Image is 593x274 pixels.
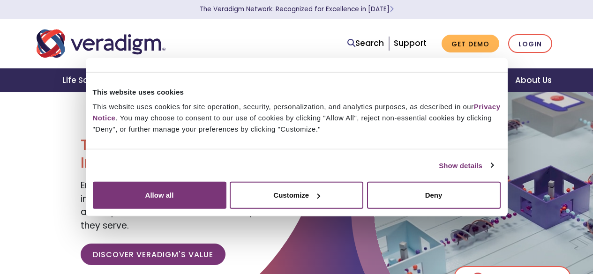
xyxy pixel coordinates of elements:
button: Deny [367,182,501,209]
a: Show details [439,160,493,171]
a: Search [347,37,384,50]
a: Discover Veradigm's Value [81,244,225,265]
a: Support [394,37,427,49]
div: This website uses cookies for site operation, security, personalization, and analytics purposes, ... [93,101,501,135]
a: Get Demo [442,35,499,53]
button: Customize [230,182,363,209]
span: Empowering our clients with trusted data, insights, and solutions to help reduce costs and improv... [81,179,287,232]
h1: Transforming Health, Insightfully® [81,136,289,172]
a: Login [508,34,552,53]
img: Veradigm logo [37,28,165,59]
a: The Veradigm Network: Recognized for Excellence in [DATE]Learn More [200,5,394,14]
a: Life Sciences [51,68,129,92]
a: Privacy Notice [93,103,501,122]
div: This website uses cookies [93,86,501,97]
span: Learn More [390,5,394,14]
a: About Us [504,68,563,92]
button: Allow all [93,182,226,209]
